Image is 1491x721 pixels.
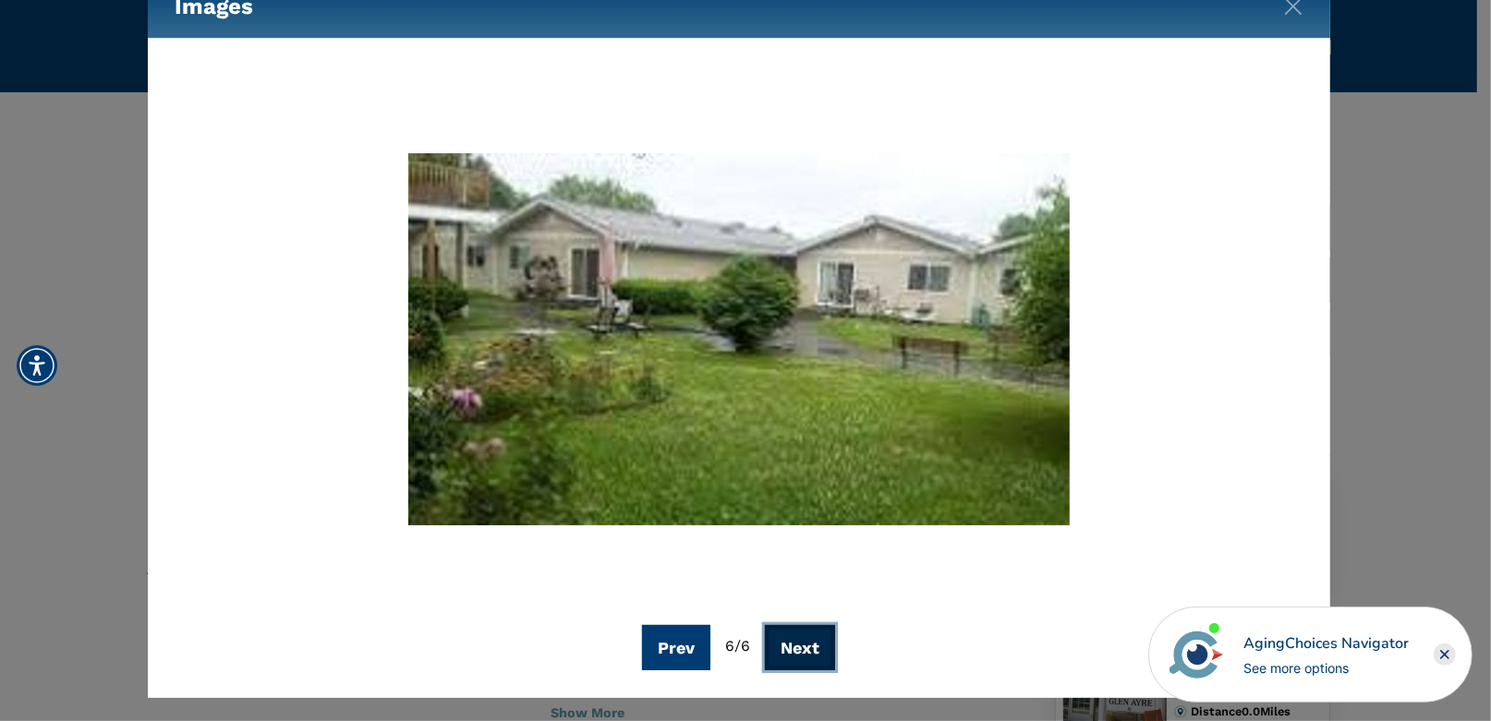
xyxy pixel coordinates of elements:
[725,637,750,655] span: 6 / 6
[765,625,835,670] button: Next
[1434,643,1456,666] div: Close
[17,345,57,386] div: Accessibility Menu
[642,625,710,670] button: Prev
[1243,658,1409,678] div: See more options
[1165,623,1228,686] img: avatar
[408,153,1070,525] img: 73bb9fde-91f2-46dd-aa42-73a1b1e3ddd1.jpg
[1243,632,1409,655] div: AgingChoices Navigator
